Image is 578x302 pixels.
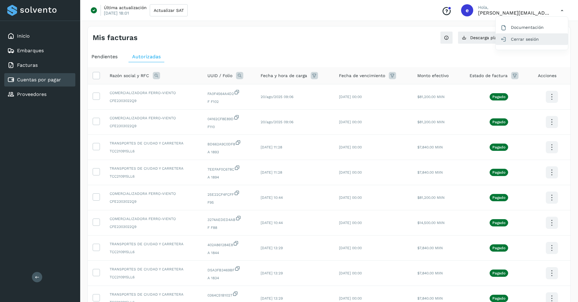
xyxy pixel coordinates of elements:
[496,33,568,45] div: Cerrar sesión
[4,59,75,72] div: Facturas
[4,44,75,57] div: Embarques
[4,29,75,43] div: Inicio
[17,62,38,68] a: Facturas
[4,73,75,87] div: Cuentas por pagar
[17,33,30,39] a: Inicio
[17,48,44,53] a: Embarques
[496,22,568,33] div: Documentación
[17,77,61,83] a: Cuentas por pagar
[4,88,75,101] div: Proveedores
[17,91,46,97] a: Proveedores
